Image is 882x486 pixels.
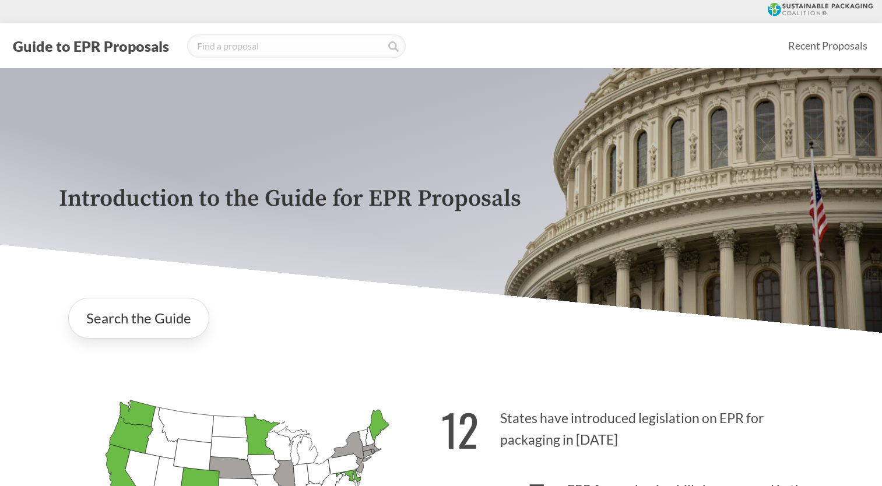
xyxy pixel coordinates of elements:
[187,34,406,58] input: Find a proposal
[783,33,873,59] a: Recent Proposals
[441,397,479,462] strong: 12
[441,390,824,462] p: States have introduced legislation on EPR for packaging in [DATE]
[59,186,824,212] p: Introduction to the Guide for EPR Proposals
[68,298,209,339] a: Search the Guide
[9,37,173,55] button: Guide to EPR Proposals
